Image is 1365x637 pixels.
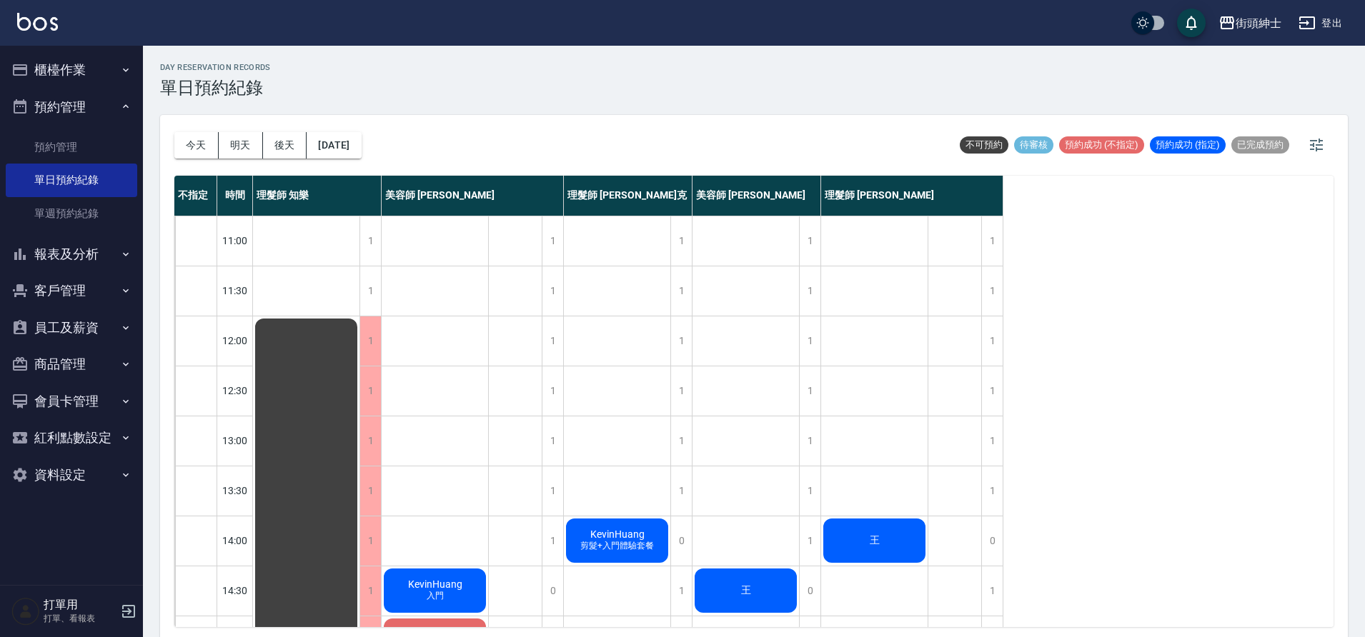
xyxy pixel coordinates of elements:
[981,516,1003,566] div: 0
[799,466,820,516] div: 1
[382,176,564,216] div: 美容師 [PERSON_NAME]
[217,566,253,616] div: 14:30
[693,176,821,216] div: 美容師 [PERSON_NAME]
[960,139,1008,151] span: 不可預約
[542,516,563,566] div: 1
[217,266,253,316] div: 11:30
[307,132,361,159] button: [DATE]
[670,366,692,416] div: 1
[670,416,692,466] div: 1
[405,578,465,590] span: KevinHuang
[981,366,1003,416] div: 1
[1213,9,1287,38] button: 街頭紳士
[174,132,219,159] button: 今天
[542,566,563,616] div: 0
[1236,14,1281,32] div: 街頭紳士
[564,176,693,216] div: 理髮師 [PERSON_NAME]克
[799,366,820,416] div: 1
[867,534,883,547] span: 王
[6,346,137,383] button: 商品管理
[359,266,381,316] div: 1
[1231,139,1289,151] span: 已完成預約
[6,456,137,493] button: 資料設定
[670,466,692,516] div: 1
[799,316,820,366] div: 1
[799,566,820,616] div: 0
[217,366,253,416] div: 12:30
[1293,10,1348,36] button: 登出
[981,216,1003,266] div: 1
[219,132,263,159] button: 明天
[1014,139,1053,151] span: 待審核
[253,176,382,216] div: 理髮師 知樂
[981,316,1003,366] div: 1
[6,236,137,273] button: 報表及分析
[799,216,820,266] div: 1
[6,309,137,346] button: 員工及薪資
[1150,139,1226,151] span: 預約成功 (指定)
[981,416,1003,466] div: 1
[359,216,381,266] div: 1
[799,516,820,566] div: 1
[359,566,381,616] div: 1
[359,316,381,366] div: 1
[1177,9,1206,37] button: save
[174,176,217,216] div: 不指定
[6,383,137,420] button: 會員卡管理
[542,216,563,266] div: 1
[217,316,253,366] div: 12:00
[6,89,137,126] button: 預約管理
[670,566,692,616] div: 1
[217,466,253,516] div: 13:30
[670,316,692,366] div: 1
[6,419,137,456] button: 紅利點數設定
[542,316,563,366] div: 1
[359,416,381,466] div: 1
[542,466,563,516] div: 1
[11,597,40,626] img: Person
[821,176,1003,216] div: 理髮師 [PERSON_NAME]
[577,540,657,552] span: 剪髮+入門體驗套餐
[424,590,447,602] span: 入門
[17,13,58,31] img: Logo
[160,78,271,98] h3: 單日預約紀錄
[217,176,253,216] div: 時間
[738,584,754,597] span: 王
[359,466,381,516] div: 1
[587,528,647,540] span: KevinHuang
[6,51,137,89] button: 櫃檯作業
[542,416,563,466] div: 1
[217,416,253,466] div: 13:00
[799,416,820,466] div: 1
[981,266,1003,316] div: 1
[217,516,253,566] div: 14:00
[981,466,1003,516] div: 1
[44,598,116,612] h5: 打單用
[6,197,137,230] a: 單週預約紀錄
[160,63,271,72] h2: day Reservation records
[359,516,381,566] div: 1
[542,366,563,416] div: 1
[6,131,137,164] a: 預約管理
[217,216,253,266] div: 11:00
[670,216,692,266] div: 1
[981,566,1003,616] div: 1
[670,266,692,316] div: 1
[263,132,307,159] button: 後天
[359,366,381,416] div: 1
[670,516,692,566] div: 0
[542,266,563,316] div: 1
[1059,139,1144,151] span: 預約成功 (不指定)
[6,164,137,196] a: 單日預約紀錄
[44,612,116,625] p: 打單、看報表
[799,266,820,316] div: 1
[6,272,137,309] button: 客戶管理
